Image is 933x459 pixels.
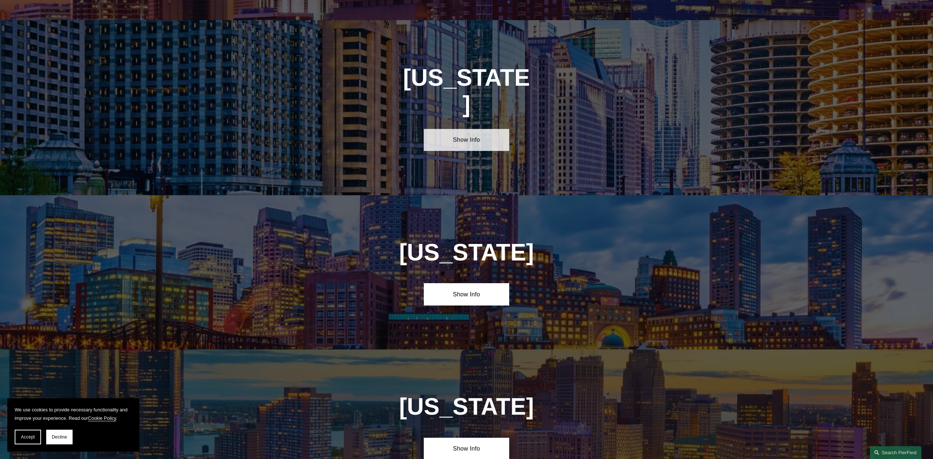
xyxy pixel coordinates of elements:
a: Search this site [870,446,921,459]
button: Accept [15,430,41,444]
span: Accept [21,434,35,440]
a: Cookie Policy [88,415,116,421]
a: Show Info [424,129,509,151]
a: Show Info [424,283,509,305]
h1: [US_STATE] [403,64,531,118]
h1: [US_STATE] [381,393,552,420]
button: Decline [46,430,73,444]
h1: [US_STATE] [360,239,573,266]
span: Decline [52,434,67,440]
section: Cookie banner [7,398,139,452]
p: We use cookies to provide necessary functionality and improve your experience. Read our . [15,406,132,422]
